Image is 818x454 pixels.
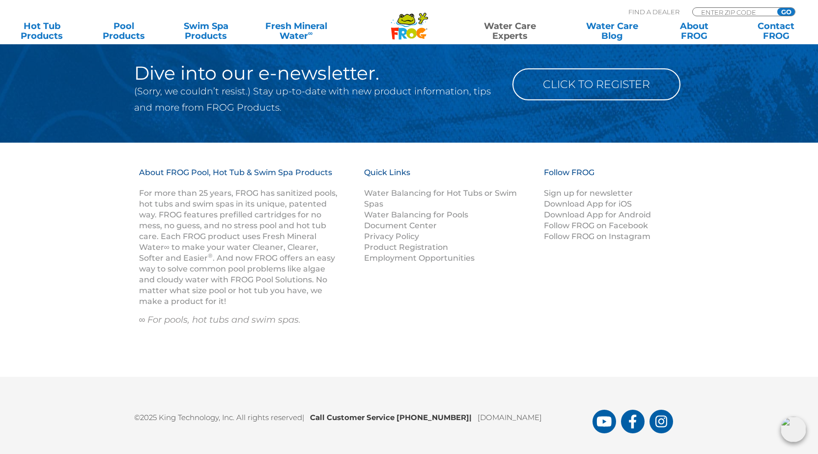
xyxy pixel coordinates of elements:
span: | [302,413,304,422]
h2: Dive into our e-newsletter. [134,63,498,83]
a: FROG Products Instagram Page [649,410,673,433]
a: Download App for iOS [544,199,632,209]
a: AboutFROG [662,21,726,41]
a: Swim SpaProducts [174,21,238,41]
a: Hot TubProducts [10,21,74,41]
a: Employment Opportunities [364,253,475,263]
a: Water CareBlog [580,21,644,41]
a: Fresh MineralWater∞ [256,21,336,41]
h3: About FROG Pool, Hot Tub & Swim Spa Products [139,167,339,188]
a: Click to Register [512,68,680,100]
b: Call Customer Service [PHONE_NUMBER] [310,413,478,422]
a: [DOMAIN_NAME] [478,413,542,422]
img: openIcon [781,417,806,442]
a: Privacy Policy [364,232,419,241]
a: Document Center [364,221,437,230]
a: Water CareExperts [458,21,562,41]
p: (Sorry, we couldn’t resist.) Stay up-to-date with new product information, tips and more from FRO... [134,83,498,116]
span: | [469,413,472,422]
input: Zip Code Form [700,8,766,16]
a: Follow FROG on Instagram [544,232,650,241]
sup: ® [208,252,213,259]
sup: ∞ [308,29,313,37]
a: Sign up for newsletter [544,188,633,198]
p: For more than 25 years, FROG has sanitized pools, hot tubs and swim spas in its unique, patented ... [139,188,339,307]
a: Follow FROG on Facebook [544,221,648,230]
h3: Quick Links [364,167,532,188]
a: FROG Products You Tube Page [592,410,616,433]
a: FROG Products Facebook Page [621,410,645,433]
em: ∞ For pools, hot tubs and swim spas. [139,314,301,325]
p: Find A Dealer [628,7,679,16]
a: Download App for Android [544,210,651,219]
a: ContactFROG [744,21,808,41]
a: PoolProducts [92,21,156,41]
p: ©2025 King Technology, Inc. All rights reserved [134,406,592,424]
h3: Follow FROG [544,167,667,188]
a: Water Balancing for Hot Tubs or Swim Spas [364,188,517,209]
a: Water Balancing for Pools [364,210,468,219]
input: GO [777,8,795,16]
a: Product Registration [364,242,448,252]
